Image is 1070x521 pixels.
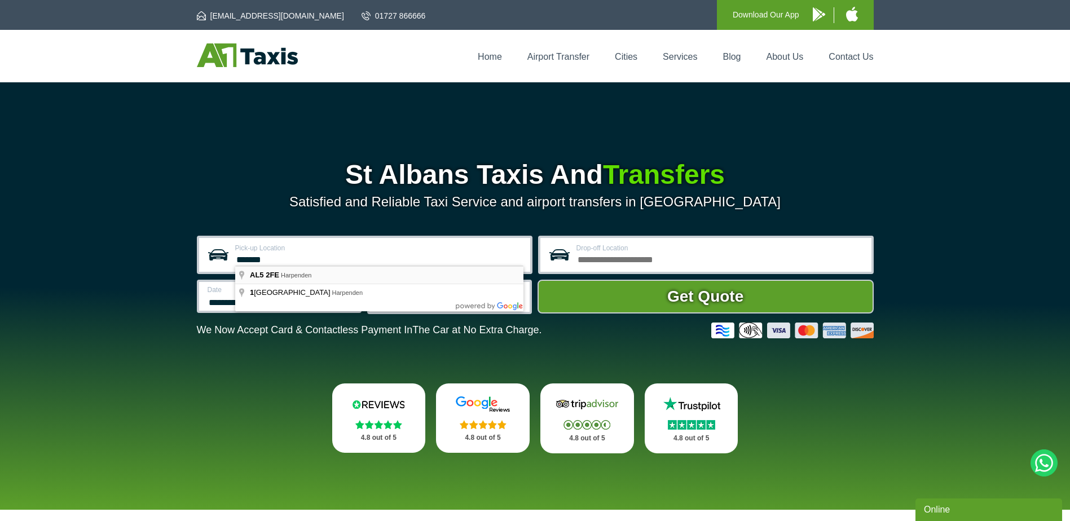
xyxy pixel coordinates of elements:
a: Trustpilot Stars 4.8 out of 5 [645,383,738,453]
span: [GEOGRAPHIC_DATA] [250,288,332,297]
p: Satisfied and Reliable Taxi Service and airport transfers in [GEOGRAPHIC_DATA] [197,194,874,210]
label: Drop-off Location [576,245,865,251]
label: Date [208,286,353,293]
p: 4.8 out of 5 [345,431,413,445]
span: 1 [250,288,254,297]
img: Stars [563,420,610,430]
img: Google [449,396,517,413]
span: The Car at No Extra Charge. [412,324,541,335]
a: About Us [767,52,804,61]
a: Reviews.io Stars 4.8 out of 5 [332,383,426,453]
p: 4.8 out of 5 [657,431,726,445]
img: Stars [460,420,507,429]
img: Trustpilot [658,396,725,413]
img: Reviews.io [345,396,412,413]
a: Cities [615,52,637,61]
a: Services [663,52,697,61]
a: Airport Transfer [527,52,589,61]
img: Stars [355,420,402,429]
p: 4.8 out of 5 [448,431,517,445]
iframe: chat widget [915,496,1064,521]
img: A1 Taxis Android App [813,7,825,21]
span: Transfers [603,160,725,189]
img: A1 Taxis iPhone App [846,7,858,21]
img: Credit And Debit Cards [711,323,874,338]
p: Download Our App [733,8,799,22]
span: Harpenden [281,272,311,279]
span: Harpenden [332,289,363,296]
span: AL5 2FE [250,271,279,279]
p: 4.8 out of 5 [553,431,622,445]
button: Get Quote [538,280,874,314]
p: We Now Accept Card & Contactless Payment In [197,324,542,336]
a: 01727 866666 [362,10,426,21]
img: Stars [668,420,715,430]
a: Contact Us [829,52,873,61]
a: Blog [723,52,741,61]
h1: St Albans Taxis And [197,161,874,188]
a: Home [478,52,502,61]
img: A1 Taxis St Albans LTD [197,43,298,67]
a: [EMAIL_ADDRESS][DOMAIN_NAME] [197,10,344,21]
img: Tripadvisor [553,396,621,413]
a: Tripadvisor Stars 4.8 out of 5 [540,383,634,453]
a: Google Stars 4.8 out of 5 [436,383,530,453]
label: Pick-up Location [235,245,523,251]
